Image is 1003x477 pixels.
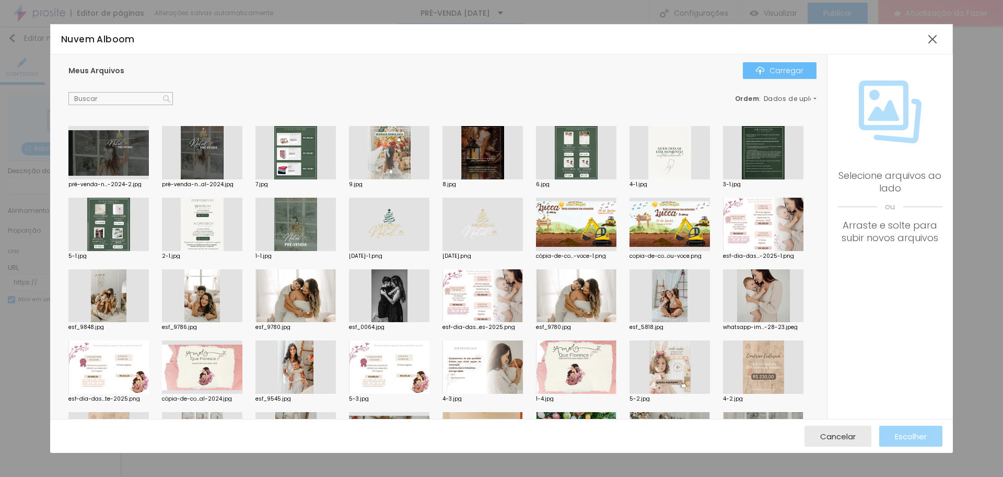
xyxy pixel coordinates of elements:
[804,426,871,447] button: Cancelar
[442,252,471,260] font: [DATE].png
[820,431,856,442] font: Cancelar
[68,395,140,403] font: esf-dia-das...te-2025.png
[536,395,554,403] font: 1-4.jpg
[879,426,942,447] button: Escolher
[349,395,369,403] font: 5-3.jpg
[442,395,462,403] font: 4-3.jpg
[442,323,515,331] font: esf-dia-das...es-2025.png
[885,201,895,212] font: ou
[629,180,647,188] font: 4-1.jpg
[162,395,232,403] font: cópia-de-co...al-2024.jpg
[536,323,571,331] font: esf_9780.jpg
[723,395,743,403] font: 4-2.jpg
[68,323,104,331] font: esf_9848.jpg
[743,62,817,79] button: ÍconeCarregar
[723,323,798,331] font: whatsapp-im...-28-23.jpeg
[764,94,824,103] font: Dados de upload
[349,180,363,188] font: 9.jpg
[756,66,764,75] img: Ícone
[68,252,87,260] font: 5-1.jpg
[859,81,922,143] img: Ícone
[255,180,268,188] font: 7.jpg
[61,33,135,46] font: Nuvem Alboom
[163,95,170,103] img: Ícone
[162,323,197,331] font: esf_9786.jpg
[842,219,938,244] font: Arraste e solte para subir novos arquivos
[68,180,142,188] font: pré-venda-n...-2024-2.jpg
[162,180,234,188] font: pré-venda-n...al-2024.jpg
[769,65,803,76] font: Carregar
[536,180,550,188] font: 6.jpg
[255,252,272,260] font: 1-1.jpg
[536,252,606,260] font: cópia-de-co...-voce-1.png
[255,395,291,403] font: esf_9545.jpg
[255,323,290,331] font: esf_9780.jpg
[838,169,941,195] font: Selecione arquivos ao lado
[723,180,741,188] font: 3-1.jpg
[629,252,702,260] font: copia-de-co...ou-voce.png
[349,323,384,331] font: esf_0064.jpg
[735,94,760,103] font: Ordem
[629,395,650,403] font: 5-2.jpg
[68,65,124,76] font: Meus Arquivos
[759,94,761,103] font: :
[349,252,382,260] font: [DATE]-1.png
[629,323,663,331] font: esf_5818.jpg
[162,252,180,260] font: 2-1.jpg
[68,92,173,106] input: Buscar
[723,252,794,260] font: esf-dia-das...-2025-1.png
[442,180,456,188] font: 8.jpg
[895,431,927,442] font: Escolher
